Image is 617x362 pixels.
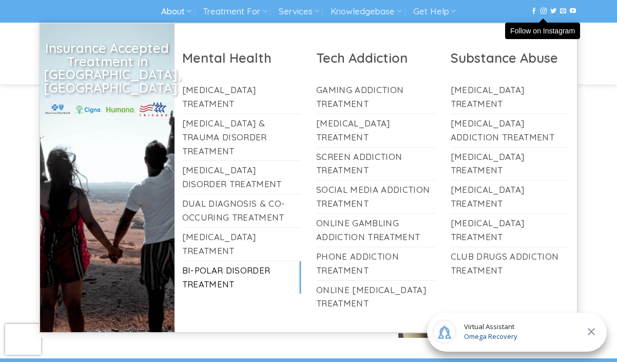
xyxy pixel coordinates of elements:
a: Services [279,2,319,21]
a: Send us an email [560,8,566,15]
a: Follow on Twitter [550,8,556,15]
h2: Mental Health [182,49,301,66]
a: Phone Addiction Treatment [316,247,435,280]
a: Screen Addiction Treatment [316,148,435,180]
a: [MEDICAL_DATA] Treatment [451,214,570,247]
a: Club Drugs Addiction Treatment [451,247,570,280]
a: [MEDICAL_DATA] Treatment [451,81,570,114]
a: [MEDICAL_DATA] & Trauma Disorder Treatment [182,114,301,161]
a: [MEDICAL_DATA] Treatment [182,228,301,261]
a: Get Help [413,2,456,21]
a: [MEDICAL_DATA] Disorder Treatment [182,161,301,194]
a: Follow on YouTube [570,8,576,15]
a: [MEDICAL_DATA] Treatment [451,148,570,180]
a: Gaming Addiction Treatment [316,81,435,114]
a: Treatment For [203,2,267,21]
a: Follow on Instagram [541,8,547,15]
a: Online Gambling Addiction Treatment [316,214,435,247]
a: [MEDICAL_DATA] Treatment [451,180,570,213]
h2: Substance Abuse [451,49,570,66]
a: Dual Diagnosis & Co-Occuring Treatment [182,194,301,227]
a: [MEDICAL_DATA] Treatment [182,81,301,114]
a: Bi-Polar Disorder Treatment [182,261,301,294]
h2: Insurance Accepted Treatment in [GEOGRAPHIC_DATA], [GEOGRAPHIC_DATA] [44,42,171,94]
a: Social Media Addiction Treatment [316,180,435,213]
a: About [161,2,191,21]
h2: Tech Addiction [316,49,435,66]
a: [MEDICAL_DATA] Addiction Treatment [451,114,570,147]
a: Knowledgebase [331,2,401,21]
a: [MEDICAL_DATA] Treatment [316,114,435,147]
a: Follow on Facebook [531,8,537,15]
a: Online [MEDICAL_DATA] Treatment [316,281,435,314]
